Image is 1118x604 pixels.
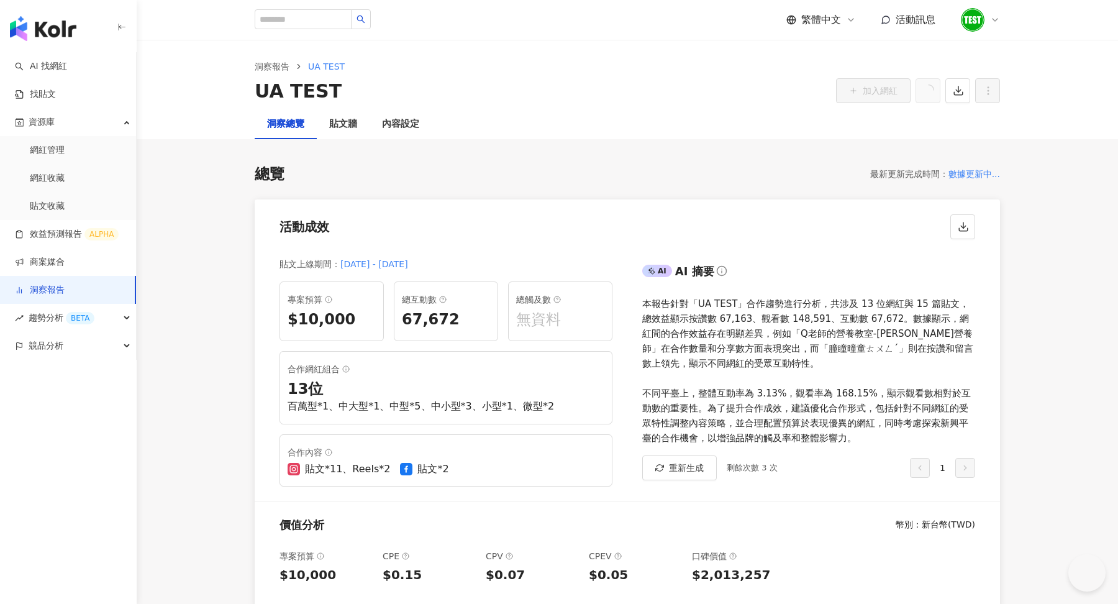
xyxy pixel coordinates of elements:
[288,445,604,460] div: 合作內容
[15,284,65,296] a: 洞察報告
[288,400,604,413] div: 百萬型*1、中大型*1、中型*5、中小型*3、小型*1、微型*2
[255,164,284,185] div: 總覽
[288,292,376,307] div: 專案預算
[896,14,935,25] span: 活動訊息
[727,462,778,474] div: 剩餘次數 3 次
[589,566,682,583] div: $0.05
[267,117,304,132] div: 洞察總覽
[486,566,579,583] div: $0.07
[308,62,345,71] span: UA TEST
[29,332,63,360] span: 競品分析
[948,167,1000,181] div: 數據更新中...
[383,566,476,583] div: $0.15
[382,117,419,132] div: 內容設定
[30,144,65,157] a: 網紅管理
[516,292,604,307] div: 總觸及數
[15,314,24,323] span: rise
[516,309,604,331] div: 無資料
[486,549,579,564] div: CPV
[29,304,94,332] span: 趨勢分析
[305,462,390,476] div: 貼文*11、Reels*2
[29,108,55,136] span: 資源庫
[252,60,292,73] a: 洞察報告
[15,256,65,268] a: 商案媒合
[279,218,329,236] div: 活動成效
[288,309,376,331] div: $10,000
[15,60,67,73] a: searchAI 找網紅
[66,312,94,324] div: BETA
[642,265,672,277] div: AI
[1068,554,1106,592] iframe: Help Scout Beacon - Open
[402,292,490,307] div: 總互動數
[870,167,948,181] div: 最新更新完成時間 ：
[279,566,373,583] div: $10,000
[357,15,365,24] span: search
[836,78,911,103] button: 加入網紅
[255,78,342,104] div: UA TEST
[589,549,682,564] div: CPEV
[30,172,65,185] a: 網紅收藏
[692,566,785,583] div: $2,013,257
[383,549,476,564] div: CPE
[692,549,785,564] div: 口碑價值
[279,549,373,564] div: 專案預算
[329,117,357,132] div: 貼文牆
[10,16,76,41] img: logo
[961,8,984,32] img: unnamed.png
[279,517,324,533] div: 價值分析
[340,257,408,272] div: [DATE] - [DATE]
[288,362,604,377] div: 合作網紅組合
[642,455,717,480] button: 重新生成
[288,379,604,400] div: 13 位
[801,13,841,27] span: 繁體中文
[402,309,490,331] div: 67,672
[30,200,65,213] a: 貼文收藏
[15,88,56,101] a: 找貼文
[896,519,975,531] div: 幣別 ： 新台幣 ( TWD )
[15,228,119,240] a: 效益預測報告ALPHA
[642,262,975,286] div: AIAI 摘要
[910,458,975,478] div: 1
[642,296,975,446] div: 本報告針對「UA TEST」合作趨勢進行分析，共涉及 13 位網紅與 15 篇貼文，總效益顯示按讚數 67,163、觀看數 148,591、互動數 67,672。數據顯示，網紅間的合作效益存在明...
[669,463,704,473] span: 重新生成
[279,257,340,272] div: 貼文上線期間 ：
[675,263,714,279] div: AI 摘要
